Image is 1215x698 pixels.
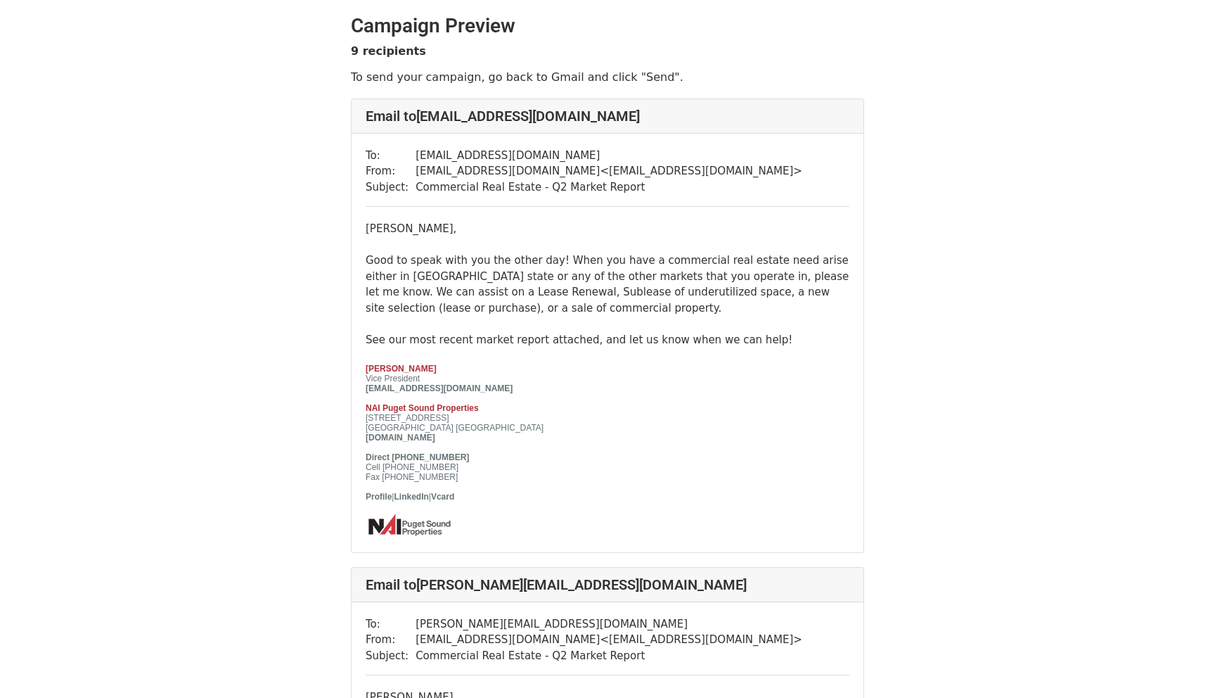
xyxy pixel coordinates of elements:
[366,383,513,393] strong: [EMAIL_ADDRESS][DOMAIN_NAME]
[366,403,479,413] strong: NAI Puget Sound Properties
[366,492,612,502] td: | |
[366,364,437,374] strong: [PERSON_NAME]
[416,632,802,648] td: [EMAIL_ADDRESS][DOMAIN_NAME] < [EMAIL_ADDRESS][DOMAIN_NAME] >
[366,648,416,664] td: Subject:
[416,616,802,633] td: [PERSON_NAME][EMAIL_ADDRESS][DOMAIN_NAME]
[366,492,392,502] a: Profile
[366,374,612,393] td: Vice President
[416,648,802,664] td: Commercial Real Estate - Q2 Market Report
[351,14,864,38] h2: Campaign Preview
[366,332,849,348] div: See our most recent market report attached, and let us know when we can help!
[366,253,849,316] div: Good to speak with you the other day! When you have a commercial real estate need arise either in...
[394,492,428,502] a: LinkedIn
[366,163,416,179] td: From:
[366,452,612,482] td: Cell [PHONE_NUMBER] Fax [PHONE_NUMBER]
[351,44,426,58] strong: 9 recipients
[366,179,416,196] td: Subject:
[366,616,416,633] td: To:
[416,163,802,179] td: [EMAIL_ADDRESS][DOMAIN_NAME] < [EMAIL_ADDRESS][DOMAIN_NAME] >
[366,413,612,433] td: [STREET_ADDRESS] [GEOGRAPHIC_DATA] [GEOGRAPHIC_DATA]
[366,433,435,443] a: [DOMAIN_NAME]
[416,148,802,164] td: [EMAIL_ADDRESS][DOMAIN_NAME]
[366,452,469,462] strong: Direct [PHONE_NUMBER]
[351,70,864,84] p: To send your campaign, go back to Gmail and click "Send".
[416,179,802,196] td: Commercial Real Estate - Q2 Market Report
[366,221,849,237] div: [PERSON_NAME],
[366,632,416,648] td: From:
[366,108,849,125] h4: Email to [EMAIL_ADDRESS][DOMAIN_NAME]
[366,576,849,593] h4: Email to [PERSON_NAME][EMAIL_ADDRESS][DOMAIN_NAME]
[431,492,454,502] a: Vcard
[366,512,454,538] img: NAI Puget Sound Properties
[366,148,416,164] td: To:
